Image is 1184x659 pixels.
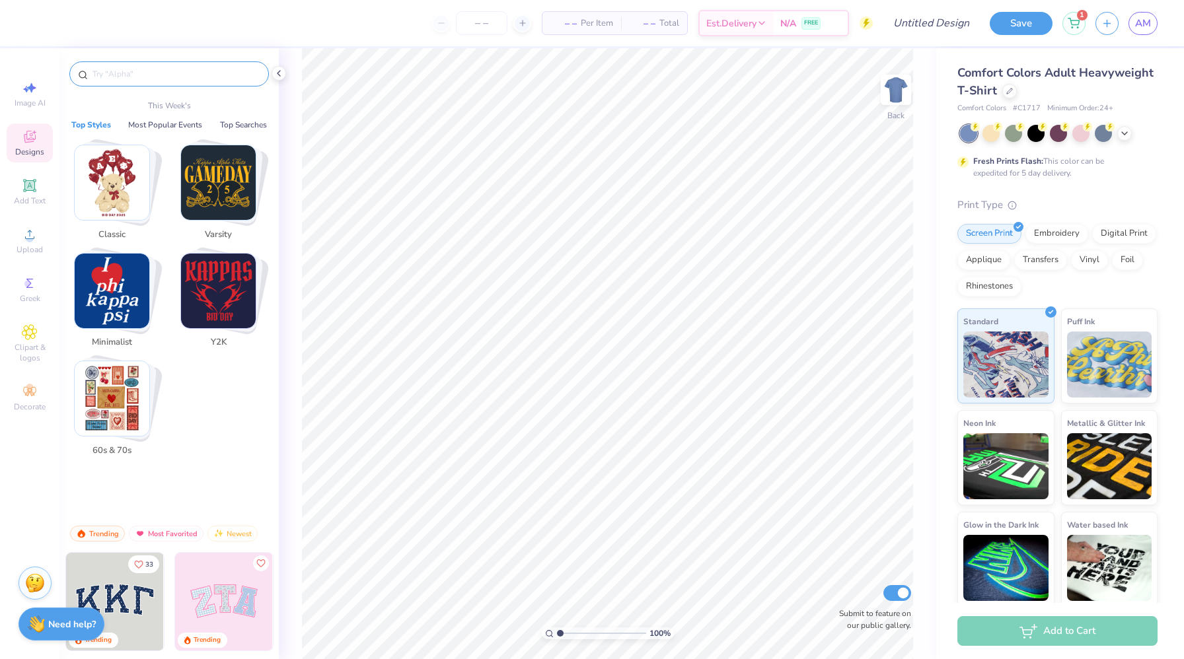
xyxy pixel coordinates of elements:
[14,401,46,412] span: Decorate
[581,17,613,30] span: Per Item
[14,195,46,206] span: Add Text
[1025,224,1088,244] div: Embroidery
[780,17,796,30] span: N/A
[973,156,1043,166] strong: Fresh Prints Flash:
[990,12,1053,35] button: Save
[973,155,1136,179] div: This color can be expedited for 5 day delivery.
[832,607,911,631] label: Submit to feature on our public gallery.
[70,526,125,541] div: Trending
[456,11,507,35] input: – –
[963,433,1049,499] img: Neon Ink
[957,103,1006,114] span: Comfort Colors
[207,526,258,541] div: Newest
[15,147,44,157] span: Designs
[1067,535,1152,601] img: Water based Ink
[163,553,261,650] img: edfb13fc-0e43-44eb-bea2-bf7fc0dd67f9
[66,253,166,355] button: Stack Card Button Minimalist
[1135,16,1151,31] span: AM
[17,244,43,255] span: Upload
[128,555,159,573] button: Like
[883,10,980,36] input: Untitled Design
[7,342,53,363] span: Clipart & logos
[957,65,1154,98] span: Comfort Colors Adult Heavyweight T-Shirt
[963,314,998,328] span: Standard
[75,145,149,220] img: Classic
[91,444,133,458] span: 60s & 70s
[1067,314,1095,328] span: Puff Ink
[66,145,166,246] button: Stack Card Button Classic
[963,331,1049,398] img: Standard
[963,416,996,430] span: Neon Ink
[181,145,256,220] img: Varsity
[129,526,203,541] div: Most Favorited
[135,529,145,538] img: most_fav.gif
[20,293,40,304] span: Greek
[957,224,1021,244] div: Screen Print
[1092,224,1156,244] div: Digital Print
[883,77,909,103] img: Back
[957,250,1010,270] div: Applique
[804,18,818,28] span: FREE
[957,277,1021,296] div: Rhinestones
[1067,433,1152,499] img: Metallic & Glitter Ink
[1112,250,1143,270] div: Foil
[659,17,679,30] span: Total
[48,618,96,631] strong: Need help?
[253,555,269,571] button: Like
[172,145,272,246] button: Stack Card Button Varsity
[1067,331,1152,398] img: Puff Ink
[76,529,87,538] img: trending.gif
[75,254,149,328] img: Minimalist
[1067,518,1128,532] span: Water based Ink
[172,253,272,355] button: Stack Card Button Y2K
[1014,250,1067,270] div: Transfers
[1128,12,1158,35] a: AM
[272,553,370,650] img: 5ee11766-d822-42f5-ad4e-763472bf8dcf
[148,100,191,112] p: This Week's
[1071,250,1108,270] div: Vinyl
[887,110,905,121] div: Back
[550,17,577,30] span: – –
[91,67,260,81] input: Try "Alpha"
[213,529,224,538] img: Newest.gif
[957,197,1158,213] div: Print Type
[66,553,164,650] img: 3b9aba4f-e317-4aa7-a679-c95a879539bd
[1047,103,1113,114] span: Minimum Order: 24 +
[91,336,133,349] span: Minimalist
[963,535,1049,601] img: Glow in the Dark Ink
[181,254,256,328] img: Y2K
[649,627,671,639] span: 100 %
[1077,10,1088,20] span: 1
[15,98,46,108] span: Image AI
[1067,416,1145,430] span: Metallic & Glitter Ink
[216,118,271,131] button: Top Searches
[75,361,149,436] img: 60s & 70s
[194,635,221,645] div: Trending
[67,118,115,131] button: Top Styles
[706,17,757,30] span: Est. Delivery
[91,228,133,242] span: Classic
[1013,103,1041,114] span: # C1717
[124,118,206,131] button: Most Popular Events
[963,518,1039,532] span: Glow in the Dark Ink
[629,17,655,30] span: – –
[66,361,166,462] button: Stack Card Button 60s & 70s
[197,336,240,349] span: Y2K
[197,228,240,242] span: Varsity
[145,561,153,568] span: 33
[175,553,273,650] img: 9980f5e8-e6a1-4b4a-8839-2b0e9349023c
